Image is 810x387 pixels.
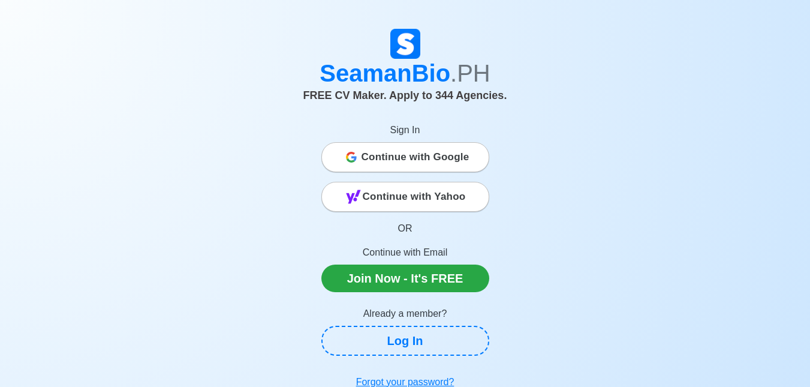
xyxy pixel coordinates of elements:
[450,60,490,86] span: .PH
[321,245,489,260] p: Continue with Email
[321,221,489,236] p: OR
[363,185,466,209] span: Continue with Yahoo
[321,307,489,321] p: Already a member?
[321,326,489,356] a: Log In
[321,142,489,172] button: Continue with Google
[321,123,489,137] p: Sign In
[390,29,420,59] img: Logo
[362,145,469,169] span: Continue with Google
[321,182,489,212] button: Continue with Yahoo
[356,377,454,387] u: Forgot your password?
[303,89,507,101] span: FREE CV Maker. Apply to 344 Agencies.
[73,59,738,88] h1: SeamanBio
[321,265,489,292] a: Join Now - It's FREE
